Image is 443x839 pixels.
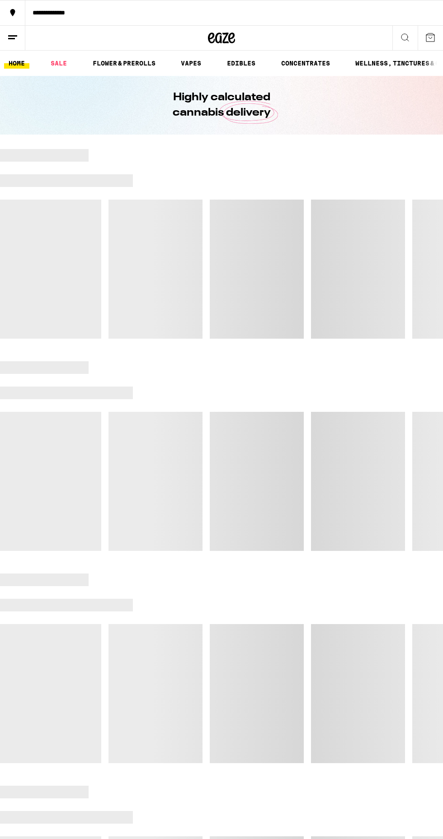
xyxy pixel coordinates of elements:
a: VAPES [176,58,206,69]
a: EDIBLES [222,58,260,69]
a: HOME [4,58,29,69]
a: FLOWER & PREROLLS [88,58,160,69]
h1: Highly calculated cannabis delivery [147,90,296,121]
a: CONCENTRATES [277,58,335,69]
a: SALE [46,58,71,69]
